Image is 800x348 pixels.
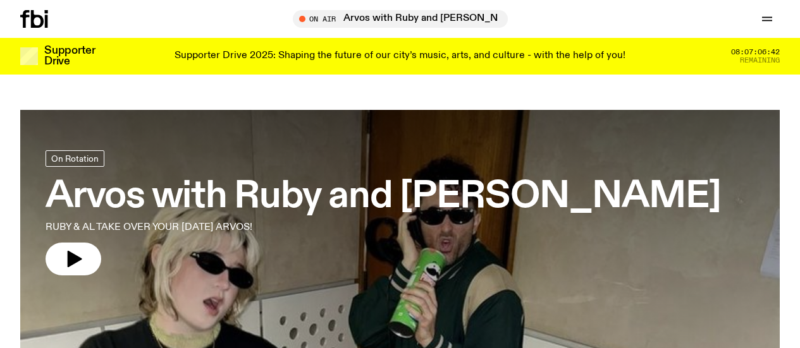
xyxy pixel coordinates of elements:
p: RUBY & AL TAKE OVER YOUR [DATE] ARVOS! [46,220,369,235]
h3: Arvos with Ruby and [PERSON_NAME] [46,179,721,215]
span: 08:07:06:42 [731,49,780,56]
button: On AirArvos with Ruby and [PERSON_NAME] [293,10,508,28]
span: Remaining [740,57,780,64]
span: On Rotation [51,154,99,164]
p: Supporter Drive 2025: Shaping the future of our city’s music, arts, and culture - with the help o... [175,51,625,62]
a: On Rotation [46,150,104,167]
h3: Supporter Drive [44,45,95,67]
a: Arvos with Ruby and [PERSON_NAME]RUBY & AL TAKE OVER YOUR [DATE] ARVOS! [46,150,721,275]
